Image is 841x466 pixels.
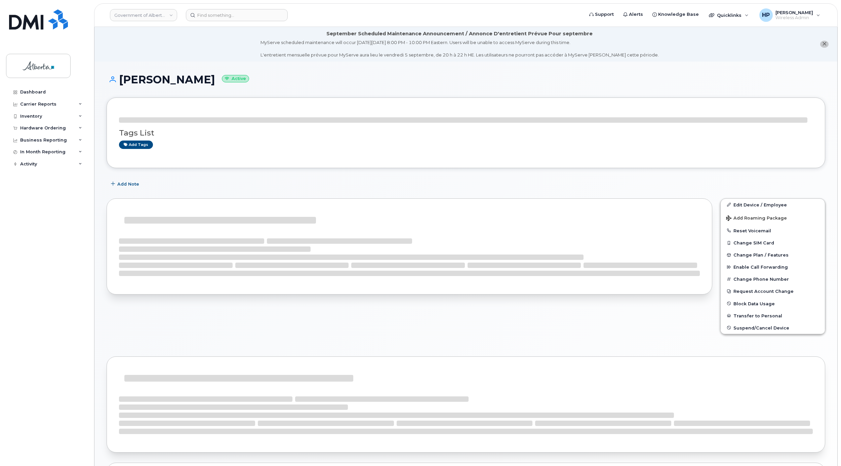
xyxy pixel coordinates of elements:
button: Suspend/Cancel Device [721,322,825,334]
span: Suspend/Cancel Device [733,325,789,330]
span: Add Roaming Package [726,216,787,222]
button: Reset Voicemail [721,225,825,237]
span: Add Note [117,181,139,187]
button: Change Plan / Features [721,249,825,261]
button: Add Note [107,178,145,190]
h3: Tags List [119,129,813,137]
span: Change Plan / Features [733,253,789,258]
button: Block Data Usage [721,298,825,310]
div: September Scheduled Maintenance Announcement / Annonce D'entretient Prévue Pour septembre [326,30,593,37]
button: Add Roaming Package [721,211,825,225]
span: Enable Call Forwarding [733,265,788,270]
button: Transfer to Personal [721,310,825,322]
h1: [PERSON_NAME] [107,74,825,85]
button: Request Account Change [721,285,825,297]
button: close notification [820,41,829,48]
div: MyServe scheduled maintenance will occur [DATE][DATE] 8:00 PM - 10:00 PM Eastern. Users will be u... [261,39,659,58]
a: Edit Device / Employee [721,199,825,211]
button: Change Phone Number [721,273,825,285]
a: Add tags [119,141,153,149]
small: Active [222,75,249,83]
button: Enable Call Forwarding [721,261,825,273]
button: Change SIM Card [721,237,825,249]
